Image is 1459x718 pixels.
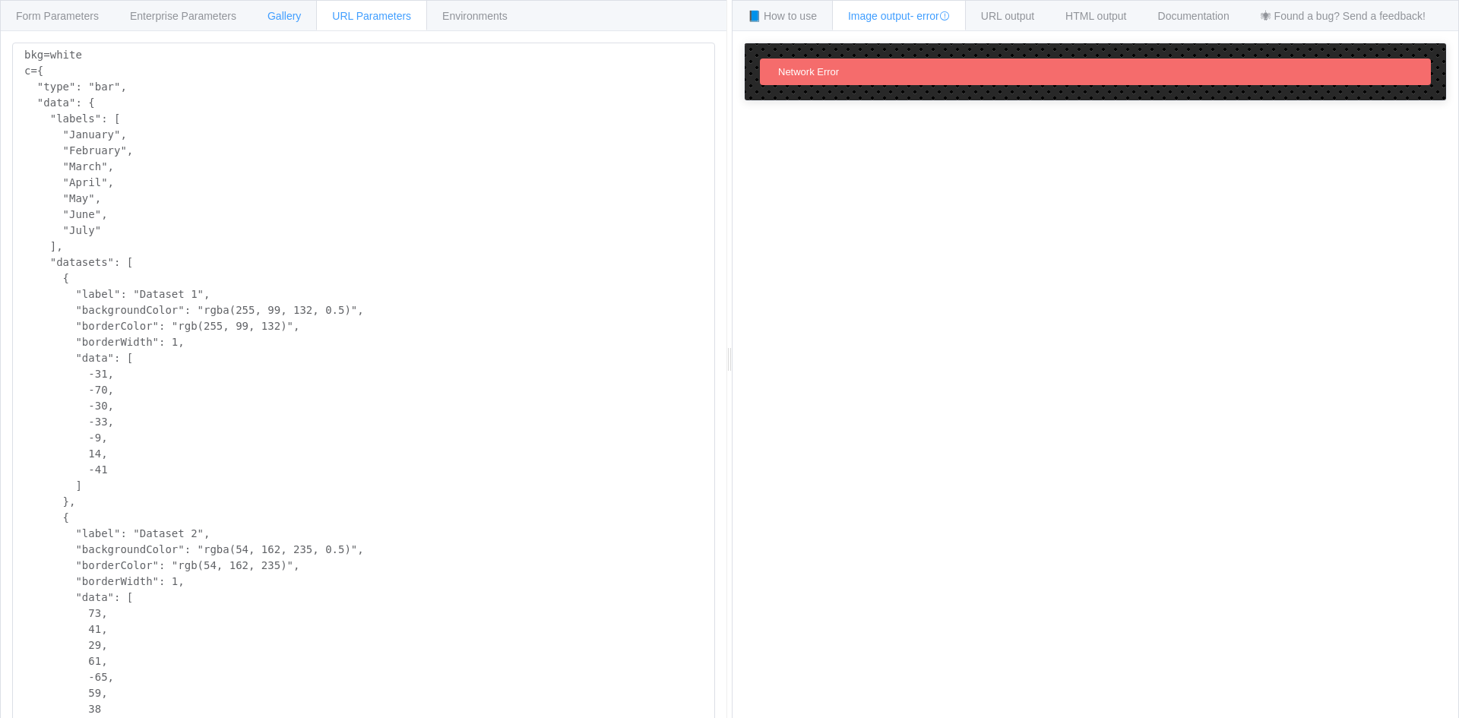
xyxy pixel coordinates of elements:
[1261,10,1426,22] span: 🕷 Found a bug? Send a feedback!
[442,10,508,22] span: Environments
[981,10,1034,22] span: URL output
[1158,10,1230,22] span: Documentation
[910,10,950,22] span: - error
[748,10,817,22] span: 📘 How to use
[267,10,301,22] span: Gallery
[16,10,99,22] span: Form Parameters
[130,10,236,22] span: Enterprise Parameters
[848,10,950,22] span: Image output
[778,66,839,77] span: Network Error
[1065,10,1126,22] span: HTML output
[332,10,411,22] span: URL Parameters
